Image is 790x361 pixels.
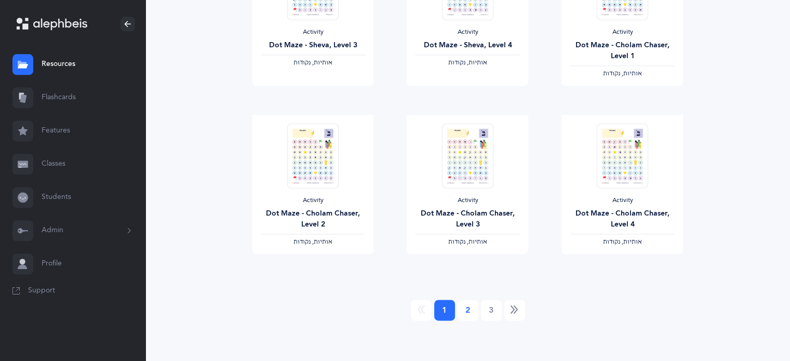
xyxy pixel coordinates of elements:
[597,123,648,188] img: Dot_Maze-Cholam_Chaser_L4_thumbnail_1592795667.png
[293,238,332,245] span: ‫אותיות, נקודות‬
[287,123,338,188] img: Dot_Maze-Cholam_Chaser_L2_thumbnail_1592795655.png
[603,70,642,77] span: ‫אותיות, נקודות‬
[434,300,455,320] a: 1
[481,300,502,320] a: 3
[415,28,520,36] div: Activity
[570,40,675,62] div: Dot Maze - Cholam Chaser, Level 1
[415,208,520,230] div: Dot Maze - Cholam Chaser, Level 3
[415,196,520,205] div: Activity
[415,40,520,51] div: Dot Maze - Sheva, Level 4
[261,196,366,205] div: Activity
[458,300,478,320] a: 2
[261,40,366,51] div: Dot Maze - Sheva, Level 3
[570,28,675,36] div: Activity
[28,286,55,296] span: Support
[293,59,332,66] span: ‫אותיות, נקודות‬
[504,300,525,320] a: Next
[448,238,487,245] span: ‫אותיות, נקודות‬
[442,123,493,188] img: Dot_Maze-Cholam_Chaser_L3_thumbnail_1592795661.png
[448,59,487,66] span: ‫אותיות, נקודות‬
[261,208,366,230] div: Dot Maze - Cholam Chaser, Level 2
[603,238,642,245] span: ‫אותיות, נקודות‬
[570,208,675,230] div: Dot Maze - Cholam Chaser, Level 4
[570,196,675,205] div: Activity
[261,28,366,36] div: Activity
